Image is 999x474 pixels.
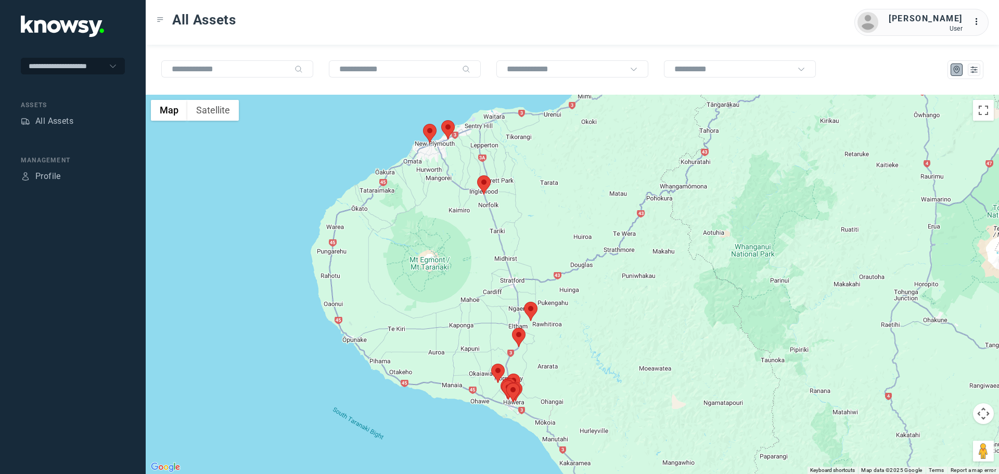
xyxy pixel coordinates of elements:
[462,65,470,73] div: Search
[857,12,878,33] img: avatar.png
[35,170,61,183] div: Profile
[21,170,61,183] a: ProfileProfile
[973,16,985,28] div: :
[889,12,963,25] div: [PERSON_NAME]
[951,467,996,473] a: Report a map error
[187,100,239,121] button: Show satellite imagery
[21,172,30,181] div: Profile
[21,115,73,127] a: AssetsAll Assets
[952,65,962,74] div: Map
[810,467,855,474] button: Keyboard shortcuts
[35,115,73,127] div: All Assets
[157,16,164,23] div: Toggle Menu
[148,460,183,474] img: Google
[973,403,994,424] button: Map camera controls
[172,10,236,29] span: All Assets
[21,117,30,126] div: Assets
[151,100,187,121] button: Show street map
[21,156,125,165] div: Management
[973,100,994,121] button: Toggle fullscreen view
[861,467,922,473] span: Map data ©2025 Google
[21,100,125,110] div: Assets
[969,65,979,74] div: List
[148,460,183,474] a: Open this area in Google Maps (opens a new window)
[889,25,963,32] div: User
[974,18,984,25] tspan: ...
[21,16,104,37] img: Application Logo
[929,467,944,473] a: Terms (opens in new tab)
[294,65,303,73] div: Search
[973,441,994,462] button: Drag Pegman onto the map to open Street View
[973,16,985,30] div: :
